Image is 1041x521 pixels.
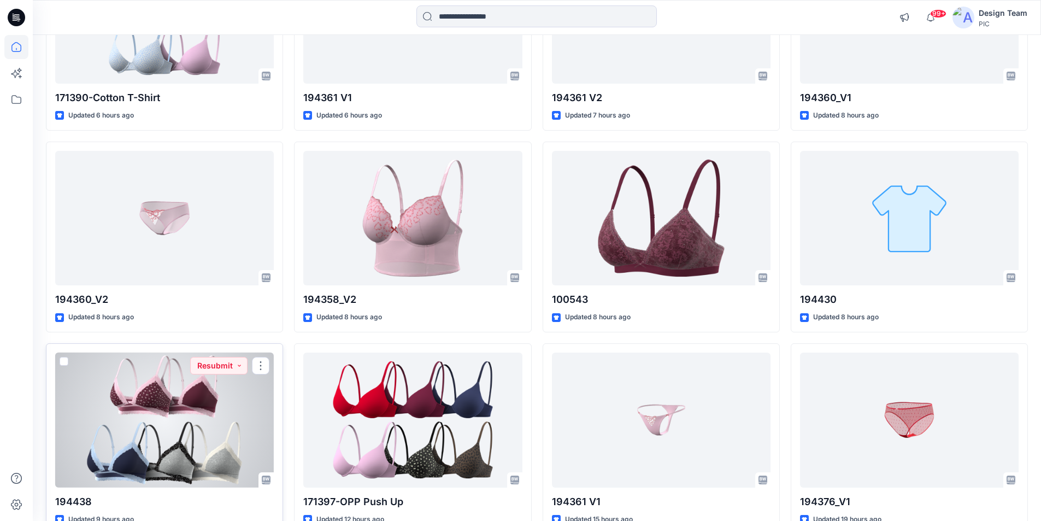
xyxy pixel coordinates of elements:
[552,292,771,307] p: 100543
[565,312,631,323] p: Updated 8 hours ago
[979,20,1027,28] div: PIC
[979,7,1027,20] div: Design Team
[813,312,879,323] p: Updated 8 hours ago
[303,292,522,307] p: 194358_V2
[68,312,134,323] p: Updated 8 hours ago
[930,9,946,18] span: 99+
[316,110,382,121] p: Updated 6 hours ago
[55,151,274,286] a: 194360_V2
[800,353,1019,488] a: 194376_V1
[800,151,1019,286] a: 194430
[552,353,771,488] a: 194361 V1
[800,494,1019,510] p: 194376_V1
[303,494,522,510] p: 171397-OPP Push Up
[552,90,771,106] p: 194361 V2
[565,110,630,121] p: Updated 7 hours ago
[813,110,879,121] p: Updated 8 hours ago
[552,151,771,286] a: 100543
[55,353,274,488] a: 194438
[552,494,771,510] p: 194361 V1
[55,90,274,106] p: 171390-Cotton T-Shirt
[303,90,522,106] p: 194361 V1
[800,90,1019,106] p: 194360_V1
[68,110,134,121] p: Updated 6 hours ago
[316,312,382,323] p: Updated 8 hours ago
[303,353,522,488] a: 171397-OPP Push Up
[303,151,522,286] a: 194358_V2
[55,494,274,510] p: 194438
[55,292,274,307] p: 194360_V2
[952,7,974,28] img: avatar
[800,292,1019,307] p: 194430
